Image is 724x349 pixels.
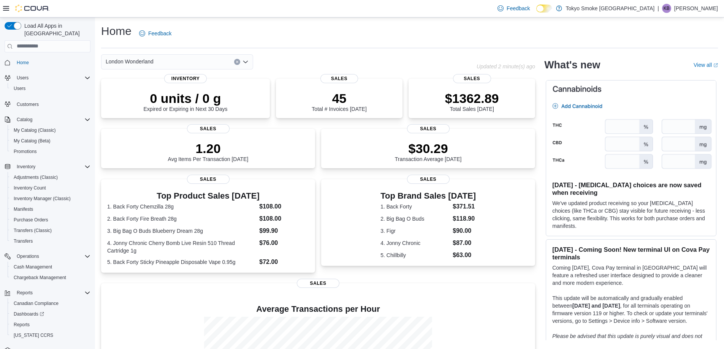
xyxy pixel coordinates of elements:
span: London Wonderland [106,57,154,66]
button: [US_STATE] CCRS [8,330,93,341]
button: Users [8,83,93,94]
span: Sales [297,279,339,288]
dd: $108.00 [259,202,309,211]
button: Reports [2,287,93,298]
dd: $108.00 [259,214,309,223]
p: 1.20 [168,141,249,156]
span: Operations [14,252,90,261]
h2: What's new [544,59,600,71]
a: Customers [14,100,42,109]
a: Cash Management [11,262,55,272]
h3: Top Product Sales [DATE] [107,191,309,201]
a: Dashboards [11,310,47,319]
span: Sales [320,74,358,83]
span: Manifests [11,205,90,214]
span: Transfers [11,237,90,246]
h1: Home [101,24,131,39]
span: Users [11,84,90,93]
button: Manifests [8,204,93,215]
input: Dark Mode [536,5,552,13]
button: Catalog [14,115,35,124]
button: Users [14,73,32,82]
span: Sales [453,74,491,83]
em: Please be advised that this update is purely visual and does not impact payment functionality. [552,333,702,347]
span: Inventory [17,164,35,170]
div: Avg Items Per Transaction [DATE] [168,141,249,162]
p: 45 [312,91,366,106]
p: | [657,4,659,13]
p: [PERSON_NAME] [674,4,718,13]
span: Sales [407,175,450,184]
a: Inventory Manager (Classic) [11,194,74,203]
span: Operations [17,253,39,259]
p: $1362.89 [445,91,499,106]
a: Manifests [11,205,36,214]
a: Canadian Compliance [11,299,62,308]
span: Load All Apps in [GEOGRAPHIC_DATA] [21,22,90,37]
span: Chargeback Management [14,275,66,281]
button: Transfers [8,236,93,246]
span: Canadian Compliance [14,300,59,306]
span: Purchase Orders [14,217,48,223]
span: Users [14,73,90,82]
span: [US_STATE] CCRS [14,332,53,338]
dd: $76.00 [259,238,309,248]
a: Purchase Orders [11,215,51,224]
a: Users [11,84,29,93]
span: KB [664,4,670,13]
span: Home [17,60,29,66]
div: Total Sales [DATE] [445,91,499,112]
span: Manifests [14,206,33,212]
dt: 3. Figr [380,227,450,235]
span: Dashboards [11,310,90,319]
span: Inventory Manager (Classic) [11,194,90,203]
span: Customers [14,99,90,109]
span: Canadian Compliance [11,299,90,308]
span: My Catalog (Beta) [14,138,51,144]
button: Users [2,73,93,83]
button: Home [2,57,93,68]
a: My Catalog (Classic) [11,126,59,135]
a: Adjustments (Classic) [11,173,61,182]
span: Feedback [148,30,171,37]
a: Feedback [136,26,174,41]
div: Transaction Average [DATE] [395,141,462,162]
dt: 2. Big Bag O Buds [380,215,450,223]
button: My Catalog (Beta) [8,136,93,146]
a: Promotions [11,147,40,156]
span: Reports [14,288,90,297]
span: Transfers (Classic) [14,227,52,234]
span: Catalog [17,117,32,123]
span: Cash Management [14,264,52,270]
span: Users [14,85,25,92]
span: Inventory [14,162,90,171]
p: Tokyo Smoke [GEOGRAPHIC_DATA] [566,4,655,13]
button: Purchase Orders [8,215,93,225]
span: Adjustments (Classic) [14,174,58,180]
a: [US_STATE] CCRS [11,331,56,340]
span: Inventory Manager (Classic) [14,196,71,202]
dd: $63.00 [453,251,476,260]
dd: $371.51 [453,202,476,211]
dt: 1. Back Forty Chemzilla 28g [107,203,256,210]
a: Home [14,58,32,67]
button: Inventory [14,162,38,171]
span: Transfers (Classic) [11,226,90,235]
button: Reports [8,319,93,330]
span: Customers [17,101,39,107]
a: Transfers [11,237,36,246]
p: $30.29 [395,141,462,156]
img: Cova [15,5,49,12]
button: Open list of options [242,59,249,65]
p: Coming [DATE], Cova Pay terminal in [GEOGRAPHIC_DATA] will feature a refreshed user interface des... [552,264,710,287]
span: Transfers [14,238,33,244]
span: Reports [14,322,30,328]
span: Users [17,75,29,81]
span: Inventory Count [11,183,90,193]
span: Feedback [507,5,530,12]
button: Reports [14,288,36,297]
dt: 5. Back Forty Sticky Pineapple Disposable Vape 0.95g [107,258,256,266]
button: Canadian Compliance [8,298,93,309]
dd: $99.90 [259,226,309,235]
button: Transfers (Classic) [8,225,93,236]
